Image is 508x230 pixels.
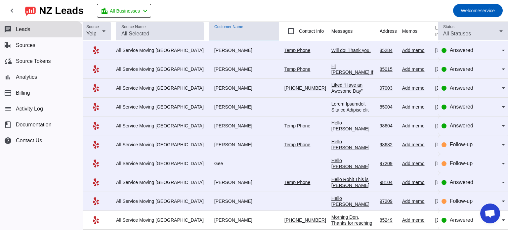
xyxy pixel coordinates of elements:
mat-icon: cloud_sync [4,57,12,65]
span: All Statuses [443,31,471,36]
mat-icon: Yelp [92,122,100,130]
mat-label: Status [443,25,454,29]
div: [PERSON_NAME] [209,198,279,204]
div: [DATE] 08:33:PM [435,104,471,110]
mat-icon: chevron_left [141,7,149,15]
div: All Service Moving [GEOGRAPHIC_DATA] [116,123,204,129]
div: All Service Moving [GEOGRAPHIC_DATA] [116,85,204,91]
span: Answered [450,123,473,128]
div: Open chat [480,204,500,223]
span: Answered [450,179,473,185]
mat-icon: Yelp [92,65,100,73]
span: Leads [16,26,30,32]
div: All Service Moving [GEOGRAPHIC_DATA] [116,179,204,185]
div: Add memo [402,161,430,166]
input: All Selected [121,30,198,38]
a: Temp Phone [284,142,311,147]
mat-icon: Yelp [92,178,100,186]
div: Hi [PERSON_NAME] If your situation changes please just reach out. [PERSON_NAME] [331,63,374,99]
span: Documentation [16,122,52,128]
div: [PERSON_NAME] [209,66,279,72]
div: [DATE] 07:13:PM [435,198,471,204]
div: NZ Leads [39,6,84,15]
a: Temp Phone [284,180,311,185]
th: Address [380,22,402,41]
span: Analytics [16,74,37,80]
div: Add memo [402,217,430,223]
div: 85284 [380,47,397,53]
span: Answered [450,104,473,110]
div: 97003 [380,85,397,91]
div: 97209 [380,198,397,204]
mat-icon: payment [4,89,12,97]
div: [PERSON_NAME] [209,179,279,185]
div: [PERSON_NAME] [209,104,279,110]
div: 97209 [380,161,397,166]
a: Temp Phone [284,123,311,128]
div: All Service Moving [GEOGRAPHIC_DATA] [116,198,204,204]
div: [DATE] 07:18:PM [435,179,471,185]
div: Liked “Have an Awesome Day” [331,82,374,94]
div: Last Interaction [435,24,465,38]
div: [DATE] 07:24:PM [435,142,471,148]
span: Answered [450,66,473,72]
div: [PERSON_NAME] [209,47,279,53]
span: Billing [16,90,30,96]
span: Follow-up [450,142,473,147]
mat-icon: location_city [101,7,108,15]
div: Add memo [402,198,430,204]
div: All Service Moving [GEOGRAPHIC_DATA] [116,217,204,223]
div: Add memo [402,85,430,91]
span: Activity Log [16,106,43,112]
div: [DATE] 07:20:PM [435,161,471,166]
mat-label: Customer Name [214,25,243,29]
div: All Service Moving [GEOGRAPHIC_DATA] [116,161,204,166]
div: 98682 [380,142,397,148]
label: Contact Info [298,28,324,34]
div: All Service Moving [GEOGRAPHIC_DATA] [116,104,204,110]
button: All Businesses [97,4,151,18]
mat-icon: bar_chart [4,73,12,81]
mat-icon: business [4,41,12,49]
mat-icon: Yelp [92,160,100,167]
mat-icon: Yelp [92,141,100,149]
a: Temp Phone [284,48,311,53]
span: Contact Us [16,138,42,144]
span: Source Tokens [16,58,51,64]
a: Temp Phone [284,67,311,72]
div: [PERSON_NAME] [209,85,279,91]
mat-icon: chevron_left [8,7,16,15]
div: 85004 [380,104,397,110]
mat-icon: Yelp [92,84,100,92]
div: 85015 [380,66,397,72]
div: [DATE] 08:42:PM [435,66,471,72]
th: Memos [402,22,435,41]
mat-label: Source Name [121,25,146,29]
div: 98104 [380,179,397,185]
button: Welcomeservice [453,4,503,17]
th: Messages [331,22,380,41]
div: Add memo [402,47,430,53]
img: logo [25,5,36,16]
div: [DATE] 07:26:PM [435,123,471,129]
div: [PERSON_NAME] [209,123,279,129]
div: Add memo [402,66,430,72]
div: Add memo [402,123,430,129]
span: Answered [450,47,473,53]
span: service [461,6,495,15]
a: [PHONE_NUMBER] [284,217,326,223]
div: [PERSON_NAME] [209,217,279,223]
span: Follow-up [450,198,473,204]
span: Yelp [86,31,97,36]
div: All Service Moving [GEOGRAPHIC_DATA] [116,66,204,72]
div: [DATE] 07:12:PM [435,217,471,223]
mat-label: Source [86,25,99,29]
span: Sources [16,42,35,48]
mat-icon: chat [4,25,12,33]
div: 98604 [380,123,397,129]
div: Add memo [402,142,430,148]
span: Welcome [461,8,480,13]
div: All Service Moving [GEOGRAPHIC_DATA] [116,142,204,148]
span: All Businesses [110,6,140,16]
div: All Service Moving [GEOGRAPHIC_DATA] [116,47,204,53]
